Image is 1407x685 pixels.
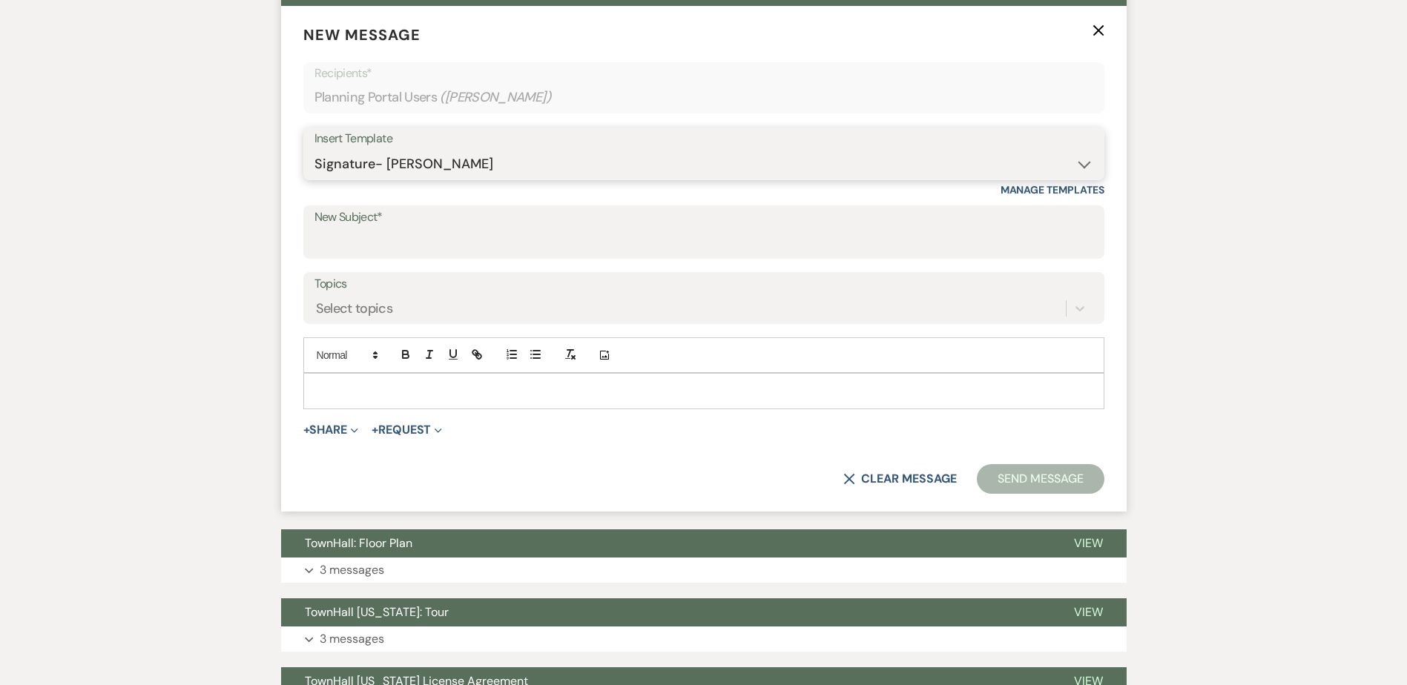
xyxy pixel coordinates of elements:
span: TownHall: Floor Plan [305,535,412,551]
button: Request [372,424,442,436]
p: Recipients* [314,64,1093,83]
span: + [372,424,378,436]
span: View [1074,535,1103,551]
button: 3 messages [281,557,1127,583]
p: 3 messages [320,560,384,580]
button: Share [303,424,359,436]
div: Insert Template [314,128,1093,150]
label: Topics [314,274,1093,295]
div: Planning Portal Users [314,83,1093,112]
button: View [1050,529,1127,557]
span: + [303,424,310,436]
label: New Subject* [314,207,1093,228]
button: Send Message [977,464,1104,494]
button: View [1050,598,1127,626]
span: New Message [303,25,421,44]
div: Select topics [316,299,393,319]
span: TownHall [US_STATE]: Tour [305,604,449,620]
button: Clear message [843,473,956,485]
button: TownHall: Floor Plan [281,529,1050,557]
a: Manage Templates [1001,183,1104,196]
button: 3 messages [281,626,1127,652]
button: TownHall [US_STATE]: Tour [281,598,1050,626]
span: ( [PERSON_NAME] ) [440,87,551,107]
span: View [1074,604,1103,620]
p: 3 messages [320,629,384,649]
